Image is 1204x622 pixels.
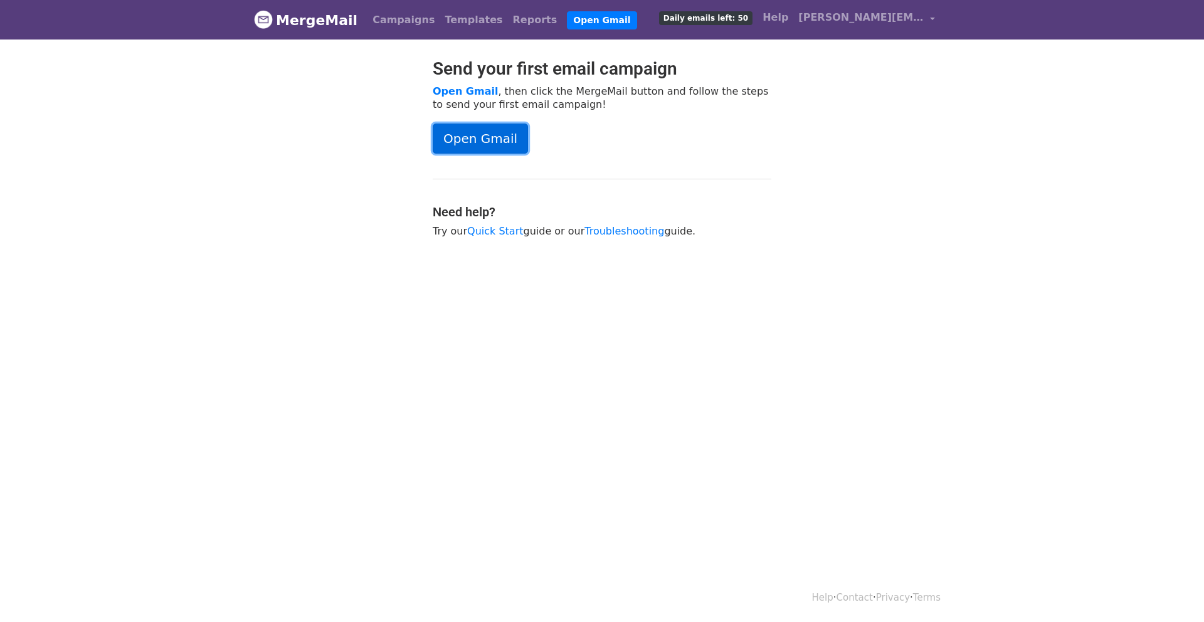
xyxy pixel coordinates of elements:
[433,85,771,111] p: , then click the MergeMail button and follow the steps to send your first email campaign!
[433,85,498,97] a: Open Gmail
[913,592,941,603] a: Terms
[659,11,752,25] span: Daily emails left: 50
[654,5,758,30] a: Daily emails left: 50
[433,124,528,154] a: Open Gmail
[367,8,440,33] a: Campaigns
[467,225,523,237] a: Quick Start
[508,8,562,33] a: Reports
[1141,562,1204,622] iframe: Chat Widget
[584,225,664,237] a: Troubleshooting
[440,8,507,33] a: Templates
[254,10,273,29] img: MergeMail logo
[433,58,771,80] h2: Send your first email campaign
[433,224,771,238] p: Try our guide or our guide.
[876,592,910,603] a: Privacy
[798,10,924,25] span: [PERSON_NAME][EMAIL_ADDRESS][DOMAIN_NAME]
[812,592,833,603] a: Help
[433,204,771,219] h4: Need help?
[254,7,357,33] a: MergeMail
[567,11,636,29] a: Open Gmail
[793,5,940,34] a: [PERSON_NAME][EMAIL_ADDRESS][DOMAIN_NAME]
[758,5,793,30] a: Help
[837,592,873,603] a: Contact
